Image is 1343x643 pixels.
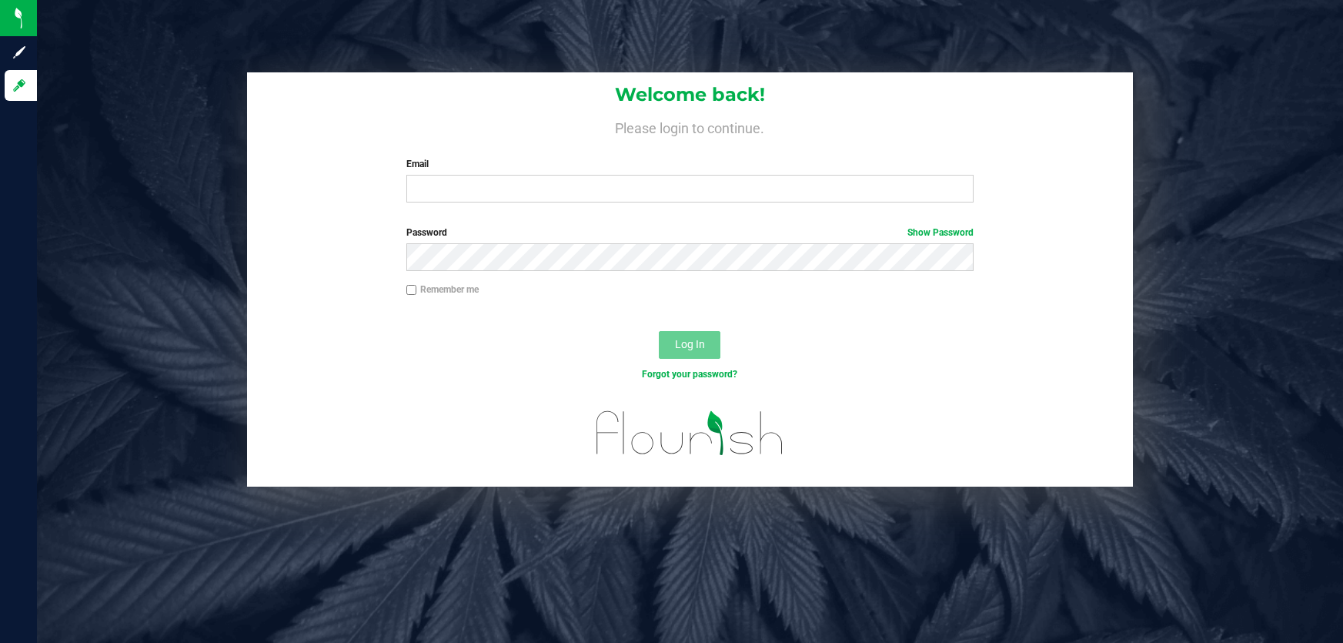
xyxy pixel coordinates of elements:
[406,283,479,296] label: Remember me
[406,157,974,171] label: Email
[907,227,974,238] a: Show Password
[406,227,447,238] span: Password
[406,285,417,296] input: Remember me
[12,45,27,60] inline-svg: Sign up
[642,369,737,380] a: Forgot your password?
[12,78,27,93] inline-svg: Log in
[659,331,720,359] button: Log In
[247,85,1133,105] h1: Welcome back!
[675,338,705,350] span: Log In
[580,397,801,469] img: flourish_logo.svg
[247,117,1133,136] h4: Please login to continue.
